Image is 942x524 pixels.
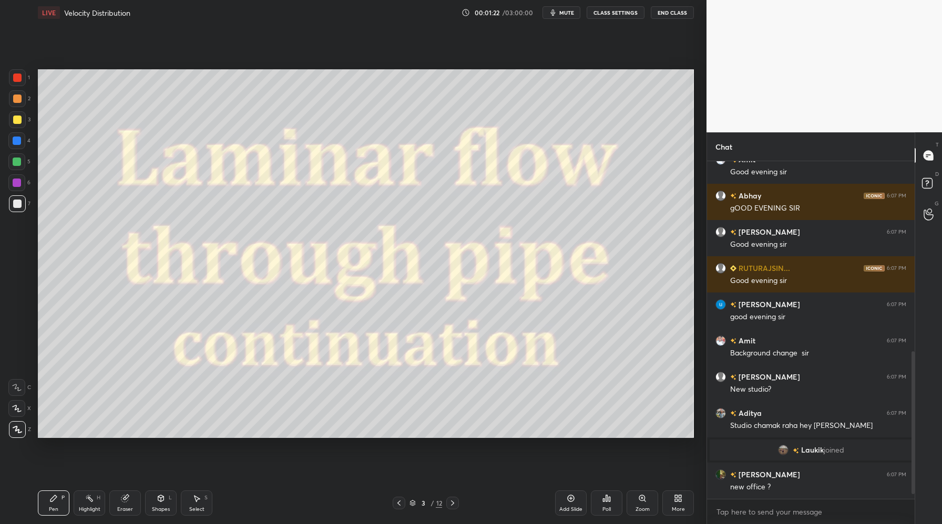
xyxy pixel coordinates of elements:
button: End Class [651,6,694,19]
div: 6:07 PM [887,229,906,235]
div: S [204,495,208,500]
img: 3 [715,299,726,310]
div: New studio? [730,384,906,395]
div: 6:07 PM [887,374,906,380]
h4: Velocity Distribution [64,8,130,18]
img: no-rating-badge.077c3623.svg [730,302,736,308]
img: no-rating-badge.077c3623.svg [793,448,799,454]
div: H [97,495,100,500]
img: 08a96d1a51a648a590d742a66b4991dd.jpg [715,336,726,346]
div: 2 [9,90,30,107]
div: L [169,495,172,500]
img: default.png [715,227,726,237]
div: / [431,500,434,506]
img: no-rating-badge.077c3623.svg [730,374,736,380]
div: 6:07 PM [887,410,906,416]
img: no-rating-badge.077c3623.svg [730,193,736,199]
div: Background change sir [730,348,906,359]
div: 6:07 PM [887,193,906,199]
div: 3 [9,111,30,128]
div: X [8,400,31,417]
div: P [62,495,65,500]
img: fa92e4f3338c41659a969829464eb485.jpg [715,408,726,418]
img: Learner_Badge_beginner_1_8b307cf2a0.svg [730,265,736,271]
div: 3 [418,500,428,506]
img: default.png [715,263,726,274]
div: good evening sir [730,312,906,322]
div: Add Slide [559,507,582,512]
img: no-rating-badge.077c3623.svg [730,229,736,235]
div: 5 [8,153,30,170]
div: 4 [8,132,30,149]
p: G [935,200,939,207]
div: 7 [9,195,30,212]
h6: Abhay [736,190,761,201]
div: More [672,507,685,512]
img: d8291dd1f779437188234d09d8eea641.jpg [715,469,726,480]
div: Pen [49,507,58,512]
img: iconic-dark.1390631f.png [864,193,885,199]
div: 6 [8,174,30,191]
div: Zoom [636,507,650,512]
span: Laukik [801,446,824,454]
div: Poll [602,507,611,512]
p: D [935,170,939,178]
div: 1 [9,69,30,86]
img: default.png [715,372,726,382]
div: new office ? [730,482,906,492]
img: no-rating-badge.077c3623.svg [730,338,736,344]
div: Highlight [79,507,100,512]
h6: [PERSON_NAME] [736,226,800,237]
div: 6:07 PM [887,338,906,344]
div: Good evening sir [730,276,906,286]
div: C [8,379,31,396]
h6: [PERSON_NAME] [736,469,800,480]
div: Studio chamak raha hey [PERSON_NAME] [730,421,906,431]
img: no-rating-badge.077c3623.svg [730,472,736,478]
div: Eraser [117,507,133,512]
img: iconic-dark.1390631f.png [864,265,885,271]
div: grid [707,161,915,499]
h6: Aditya [736,407,762,418]
div: Z [9,421,31,438]
div: LIVE [38,6,60,19]
img: default.png [715,191,726,201]
img: no-rating-badge.077c3623.svg [730,411,736,416]
span: joined [824,446,844,454]
button: CLASS SETTINGS [587,6,644,19]
div: 6:07 PM [887,265,906,271]
div: Shapes [152,507,170,512]
button: mute [542,6,580,19]
h6: [PERSON_NAME] [736,299,800,310]
h6: RUTURAJSIN... [736,263,790,274]
div: gOOD EVENING SIR [730,203,906,214]
img: 3 [778,445,789,455]
p: Chat [707,133,741,161]
h6: Amit [736,335,755,346]
p: T [936,141,939,149]
div: 6:07 PM [887,301,906,308]
span: mute [559,9,574,16]
div: Good evening sir [730,239,906,250]
div: Good evening sir [730,167,906,177]
div: 6:07 PM [887,471,906,478]
h6: [PERSON_NAME] [736,371,800,382]
div: Select [189,507,204,512]
div: 12 [436,498,442,508]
